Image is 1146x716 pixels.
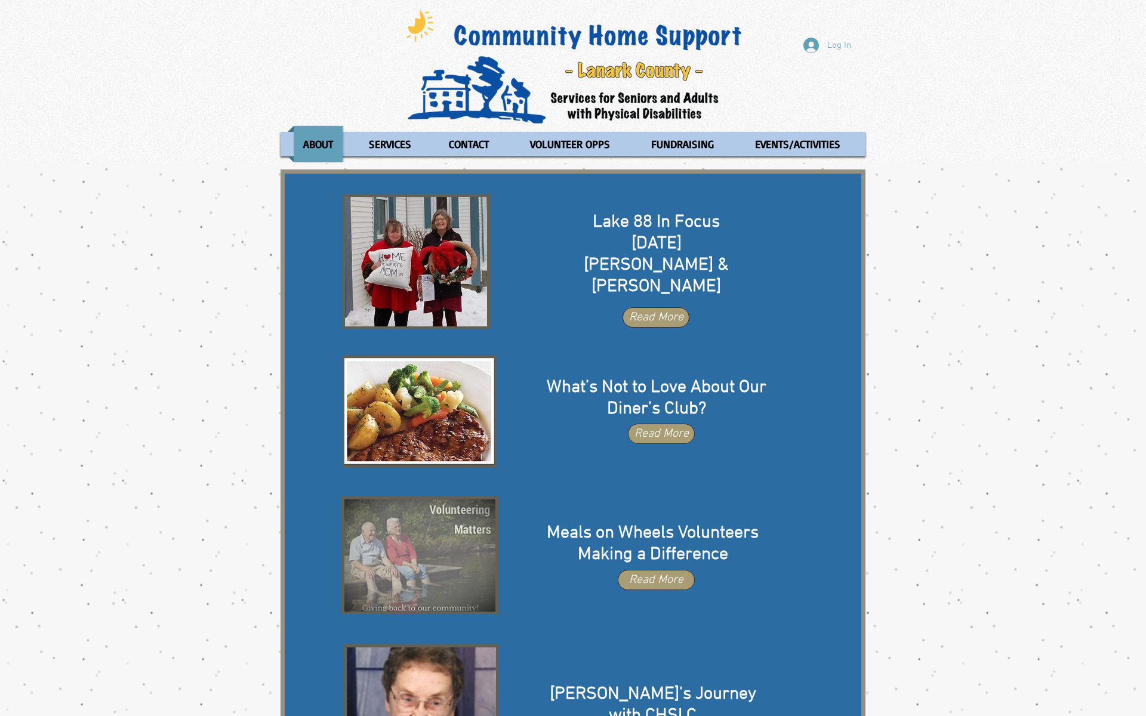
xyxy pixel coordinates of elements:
a: FUNDRAISING [634,126,731,162]
a: Read More [618,570,695,590]
a: CONTACT [432,126,506,162]
span: What’s Not to Love About Our [547,376,766,399]
span: Read More [634,425,689,442]
p: SERVICES [363,126,417,162]
a: SERVICES [352,126,429,162]
span: [DATE] [631,233,682,255]
button: Log In [795,34,860,57]
a: Read More [623,307,689,328]
a: VOLUNTEER OPPS [509,126,631,162]
span: Read More [629,572,683,588]
p: FUNDRAISING [646,126,719,162]
span: Log In [823,39,855,52]
a: EVENTS/ACTIVITIES [734,126,862,162]
img: DC Pic 2.png [343,356,496,467]
span: [PERSON_NAME] & [PERSON_NAME] [584,254,729,298]
p: ABOUT [298,126,338,162]
a: ABOUT [288,126,349,162]
nav: Site [281,126,865,162]
span: Lake 88 In Focus [593,211,720,233]
p: EVENTS/ACTIVITIES [750,126,846,162]
img: Volunteering%20Matters_edited.png [344,499,495,612]
img: Rebecca & Liz.jpg [345,197,487,326]
p: VOLUNTEER OPPS [525,126,615,162]
a: Read More [628,424,695,444]
span: Read More [629,309,683,326]
span: Diner’s Club? [607,398,706,420]
p: CONTACT [443,126,494,162]
span: Making a Difference [578,544,728,566]
span: Meals on Wheels Volunteers [547,522,759,544]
